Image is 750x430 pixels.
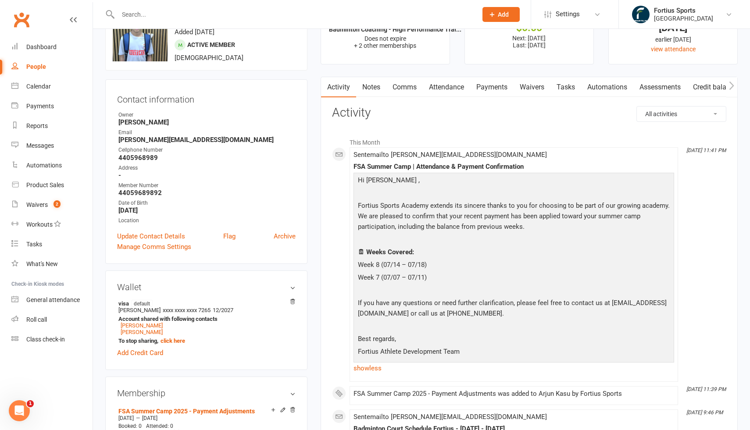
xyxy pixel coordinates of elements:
[356,77,386,97] a: Notes
[11,235,93,254] a: Tasks
[26,162,62,169] div: Automations
[11,330,93,349] a: Class kiosk mode
[654,14,713,22] div: [GEOGRAPHIC_DATA]
[118,111,296,119] div: Owner
[146,423,173,429] span: Attended: 0
[514,77,550,97] a: Waivers
[633,77,687,97] a: Assessments
[115,8,471,21] input: Search...
[11,156,93,175] a: Automations
[118,408,255,415] a: FSA Summer Camp 2025 - Payment Adjustments
[118,338,291,344] strong: To stop sharing,
[118,189,296,197] strong: 44059689892
[11,136,93,156] a: Messages
[632,6,650,23] img: thumb_image1743802567.png
[11,254,93,274] a: What's New
[356,259,672,272] p: Week 8 (07/14 – 07/18)
[117,388,296,398] h3: Membership
[113,7,168,61] img: image1755908676.png
[117,299,296,345] li: [PERSON_NAME]
[26,181,64,188] div: Product Sales
[356,200,672,234] p: Fortius Sports Academy extends its sincere thanks to you for choosing to be part of our growing a...
[175,28,214,36] time: Added [DATE]
[686,409,723,416] i: [DATE] 9:46 PM
[118,171,296,179] strong: -
[121,322,163,329] a: [PERSON_NAME]
[354,362,674,374] a: show less
[386,77,423,97] a: Comms
[26,221,53,228] div: Workouts
[54,200,61,208] span: 2
[354,151,547,159] span: Sent email to [PERSON_NAME][EMAIL_ADDRESS][DOMAIN_NAME]
[11,195,93,215] a: Waivers 2
[118,316,291,322] strong: Account shared with following contacts
[118,164,296,172] div: Address
[26,316,47,323] div: Roll call
[118,136,296,144] strong: [PERSON_NAME][EMAIL_ADDRESS][DOMAIN_NAME]
[118,415,134,421] span: [DATE]
[131,300,153,307] span: default
[482,7,520,22] button: Add
[117,91,296,104] h3: Contact information
[687,77,743,97] a: Credit balance
[118,217,296,225] div: Location
[26,241,42,248] div: Tasks
[118,118,296,126] strong: [PERSON_NAME]
[321,77,356,97] a: Activity
[26,296,80,303] div: General attendance
[118,146,296,154] div: Cellphone Number
[498,11,509,18] span: Add
[617,35,729,44] div: earlier [DATE]
[354,42,416,49] span: + 2 other memberships
[118,206,296,214] strong: [DATE]
[9,400,30,421] iframe: Intercom live chat
[26,43,57,50] div: Dashboard
[581,77,633,97] a: Automations
[354,163,674,171] div: FSA Summer Camp | Attendance & Payment Confirmation
[556,4,580,24] span: Settings
[473,23,586,32] div: $0.00
[11,37,93,57] a: Dashboard
[11,96,93,116] a: Payments
[26,142,54,149] div: Messages
[686,386,726,392] i: [DATE] 11:39 PM
[26,103,54,110] div: Payments
[11,57,93,77] a: People
[117,282,296,292] h3: Wallet
[354,413,547,421] span: Sent email to [PERSON_NAME][EMAIL_ADDRESS][DOMAIN_NAME]
[11,290,93,310] a: General attendance kiosk mode
[470,77,514,97] a: Payments
[332,133,726,147] li: This Month
[617,23,729,32] div: [DATE]
[118,181,296,190] div: Member Number
[213,307,233,313] span: 12/2027
[354,390,674,398] div: FSA Summer Camp 2025 - Payment Adjustments was added to Arjun Kasu by Fortius Sports
[26,260,58,267] div: What's New
[175,54,243,62] span: [DEMOGRAPHIC_DATA]
[26,83,51,90] div: Calendar
[142,415,157,421] span: [DATE]
[423,77,470,97] a: Attendance
[11,9,32,31] a: Clubworx
[11,116,93,136] a: Reports
[329,26,461,33] strong: Badminton Coaching - High Performance Trai...
[11,215,93,235] a: Workouts
[651,46,696,53] a: view attendance
[118,423,142,429] span: Booked: 0
[654,7,713,14] div: Fortius Sports
[117,348,163,358] a: Add Credit Card
[26,63,46,70] div: People
[356,175,672,188] p: Hi [PERSON_NAME] ,
[473,35,586,49] p: Next: [DATE] Last: [DATE]
[118,300,291,307] strong: visa
[11,310,93,330] a: Roll call
[163,307,211,313] span: xxxx xxxx xxxx 7265
[274,231,296,242] a: Archive
[118,199,296,207] div: Date of Birth
[26,201,48,208] div: Waivers
[26,336,65,343] div: Class check-in
[118,128,296,137] div: Email
[223,231,236,242] a: Flag
[161,338,185,344] a: click here
[356,272,672,285] p: Week 7 (07/07 – 07/11)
